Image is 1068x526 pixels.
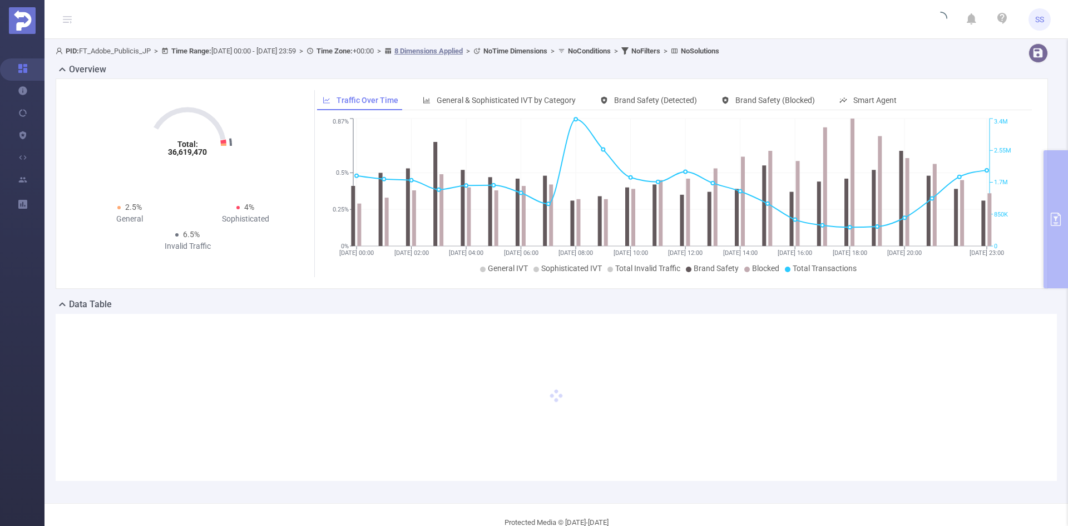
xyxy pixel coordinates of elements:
i: icon: line-chart [323,96,330,104]
tspan: [DATE] 00:00 [339,249,374,257]
div: General [72,213,187,225]
tspan: 3.4M [994,119,1008,126]
span: > [611,47,621,55]
i: icon: bar-chart [423,96,431,104]
tspan: 0.25% [333,206,349,213]
i: icon: loading [934,12,947,27]
i: icon: user [56,47,66,55]
tspan: [DATE] 16:00 [778,249,812,257]
tspan: [DATE] 04:00 [449,249,483,257]
tspan: 2.55M [994,147,1011,154]
tspan: 36,619,470 [168,148,207,156]
h2: Overview [69,63,106,76]
span: > [374,47,384,55]
h2: Data Table [69,298,112,311]
span: Traffic Over Time [337,96,398,105]
tspan: [DATE] 18:00 [832,249,867,257]
span: Smart Agent [853,96,897,105]
span: SS [1035,8,1044,31]
tspan: 1.7M [994,179,1008,186]
span: FT_Adobe_Publicis_JP [DATE] 00:00 - [DATE] 23:59 +00:00 [56,47,719,55]
div: Invalid Traffic [130,240,245,252]
b: Time Range: [171,47,211,55]
img: Protected Media [9,7,36,34]
span: Blocked [752,264,779,273]
span: Brand Safety [694,264,739,273]
b: No Conditions [568,47,611,55]
tspan: Total: [177,140,198,149]
span: > [547,47,558,55]
tspan: 0 [994,243,997,250]
tspan: 0% [341,243,349,250]
span: 2.5% [125,203,142,212]
b: PID: [66,47,79,55]
b: Time Zone: [317,47,353,55]
tspan: [DATE] 10:00 [613,249,647,257]
div: Sophisticated [187,213,303,225]
b: No Filters [631,47,660,55]
span: Total Transactions [793,264,857,273]
span: Brand Safety (Blocked) [735,96,815,105]
tspan: 0.5% [336,170,349,177]
b: No Time Dimensions [483,47,547,55]
b: No Solutions [681,47,719,55]
span: General IVT [488,264,528,273]
span: > [463,47,473,55]
span: 6.5% [183,230,200,239]
tspan: [DATE] 14:00 [723,249,757,257]
span: > [296,47,306,55]
span: 4% [244,203,254,212]
tspan: [DATE] 23:00 [970,249,1004,257]
span: General & Sophisticated IVT by Category [437,96,576,105]
tspan: [DATE] 20:00 [887,249,922,257]
tspan: [DATE] 08:00 [558,249,593,257]
tspan: [DATE] 06:00 [503,249,538,257]
tspan: 850K [994,211,1008,218]
tspan: [DATE] 12:00 [668,249,703,257]
u: 8 Dimensions Applied [394,47,463,55]
span: Total Invalid Traffic [615,264,680,273]
span: Brand Safety (Detected) [614,96,697,105]
span: > [151,47,161,55]
tspan: 0.87% [333,119,349,126]
span: > [660,47,671,55]
span: Sophisticated IVT [541,264,602,273]
tspan: [DATE] 02:00 [394,249,428,257]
